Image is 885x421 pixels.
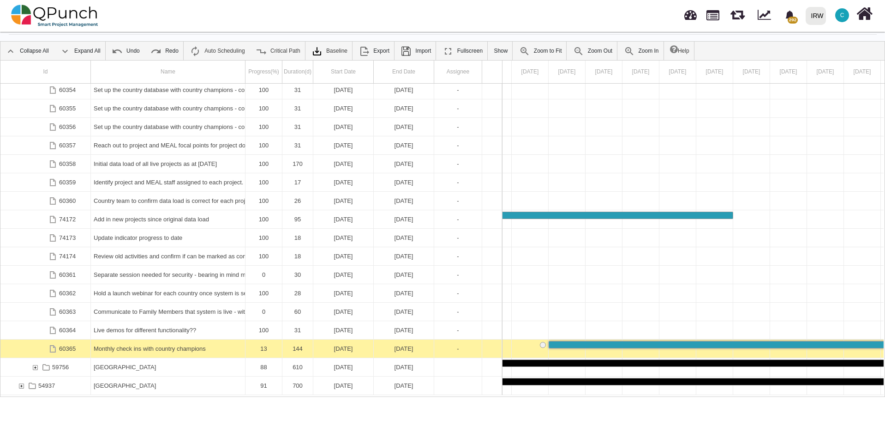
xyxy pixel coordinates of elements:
div: - [434,210,482,228]
span: Releases [730,5,745,20]
div: 100 [248,192,279,210]
div: Set up the country database with country champions - complete roles, users and permissions [94,118,242,136]
a: Fullscreen [438,42,487,60]
div: 74172 [0,210,91,228]
div: 31-03-2025 [374,321,434,339]
img: ic_critical_path_24.b7f2986.png [256,46,267,57]
div: 14-08-2025 [374,210,434,228]
span: Dashboard [684,6,697,19]
div: [DATE] [316,340,371,358]
div: Task: Initial data load of all live projects as at 01-01-2024 Start date: 01-08-2024 End date: 17... [0,155,502,173]
div: 31 [282,99,313,117]
a: Help [665,42,694,60]
div: 60358 [0,155,91,173]
div: 60360 [59,192,76,210]
div: 100 [245,155,282,173]
div: 29-05-2025 [374,229,434,247]
div: Name [91,61,245,83]
div: Set up the country database with country champions - complete country geo database [94,99,242,117]
div: 60356 [59,118,76,136]
div: 14-02-2025 [374,192,434,210]
img: ic_zoom_to_fit_24.130db0b.png [519,46,530,57]
div: 100 [248,99,279,117]
div: - [437,136,479,154]
div: 31 [282,321,313,339]
div: 74172 [59,210,76,228]
img: ic_auto_scheduling_24.ade0d5b.png [190,46,201,57]
div: [DATE] [377,303,431,321]
div: Communicate to Family Members that system is live - with all the caveats as needed etc [91,303,245,321]
div: Identify project and MEAL staff assigned to each project. [91,173,245,191]
div: 01-05-2024 [313,136,374,154]
a: Import [396,42,436,60]
div: - [434,173,482,191]
a: Auto Scheduling [185,42,249,60]
div: 60361 [59,266,76,284]
span: 292 [788,17,797,24]
div: 31 [282,81,313,99]
div: 14 Aug 2025 [696,61,733,83]
div: 01-05-2024 [313,358,374,376]
div: [DATE] [316,155,371,173]
div: Task: Review old activities and confirm if can be marked as complete or not Start date: 12-05-202... [0,247,502,266]
div: 100 [245,118,282,136]
div: 13 [248,340,279,358]
img: qpunch-sp.fa6292f.png [11,2,98,30]
div: [DATE] [377,173,431,191]
div: Task: Set up the country database with country champions - complete roles, users and permissions ... [0,118,502,136]
div: 100 [245,99,282,117]
div: [DATE] [377,284,431,302]
div: [DATE] [316,173,371,191]
div: 31-05-2024 [374,81,434,99]
div: 100 [245,284,282,302]
div: 95 [285,210,310,228]
div: 01-05-2024 [313,118,374,136]
img: ic_undo_24.4502e76.png [112,46,123,57]
div: 100 [245,210,282,228]
div: Initial data load of all live projects as at 01-01-2024 [91,155,245,173]
div: 0 [248,266,279,284]
div: 0 [245,303,282,321]
div: 60363 [59,303,76,321]
div: - [437,81,479,99]
div: [DATE] [377,229,431,247]
span: Clairebt [835,8,849,22]
div: 01-05-2024 [313,99,374,117]
div: [DATE] [377,247,431,265]
div: 170 [282,155,313,173]
div: 60359 [0,173,91,191]
div: Dynamic Report [753,0,779,31]
div: [DATE] [316,266,371,284]
div: 60354 [0,81,91,99]
div: Separate session needed for security - bearing in mind most work will be done offline. [91,266,245,284]
div: - [437,266,479,284]
div: 01-09-2025 [313,303,374,321]
div: 18 [282,247,313,265]
div: Task: Set up the country database with country champions - complete country geo database Start da... [0,99,502,118]
a: Show [489,42,512,60]
div: 60365 [0,340,91,358]
div: 01-09-2025 [313,266,374,284]
a: Baseline [307,42,352,60]
div: 100 [245,173,282,191]
div: 26 [282,192,313,210]
div: 100 [245,136,282,154]
div: - [434,284,482,302]
div: 01-08-2024 [313,155,374,173]
div: 31 [285,81,310,99]
div: 17 [285,173,310,191]
div: 12-05-2025 [313,229,374,247]
div: Progress(%) [245,61,282,83]
a: Export [354,42,394,60]
div: 95 [282,210,313,228]
div: 100 [248,247,279,265]
div: 60363 [0,303,91,321]
div: 144 [282,340,313,358]
div: 31 [285,321,310,339]
div: 17 [282,173,313,191]
div: [DATE] [377,81,431,99]
div: 74174 [59,247,76,265]
div: IRW [811,8,824,24]
div: Initial data load of all live projects as at [DATE] [94,155,242,173]
div: 60364 [59,321,76,339]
